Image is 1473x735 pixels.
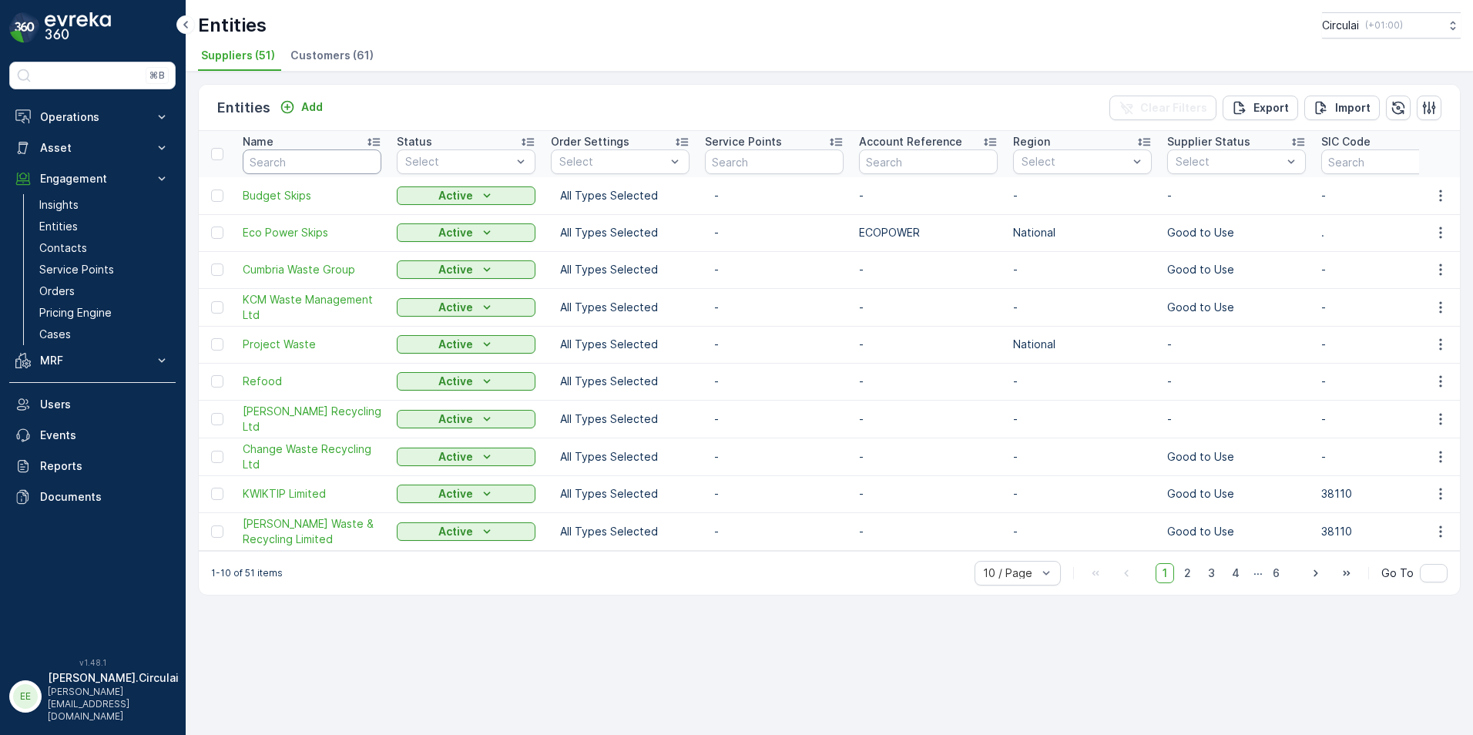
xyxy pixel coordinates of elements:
[1005,400,1159,438] td: -
[1223,96,1298,120] button: Export
[1314,326,1468,363] td: -
[211,525,223,538] div: Toggle Row Selected
[1022,154,1128,169] p: Select
[211,338,223,351] div: Toggle Row Selected
[40,109,145,125] p: Operations
[243,292,381,323] a: KCM Waste Management Ltd
[438,524,473,539] p: Active
[560,262,680,277] p: All Types Selected
[301,99,323,115] p: Add
[40,171,145,186] p: Engagement
[859,134,962,149] p: Account Reference
[859,149,998,174] input: Search
[33,194,176,216] a: Insights
[405,154,512,169] p: Select
[714,374,834,389] p: -
[560,188,680,203] p: All Types Selected
[33,324,176,345] a: Cases
[397,223,535,242] button: Active
[40,428,169,443] p: Events
[243,374,381,389] span: Refood
[397,134,432,149] p: Status
[1159,177,1314,214] td: -
[243,516,381,547] span: [PERSON_NAME] Waste & Recycling Limited
[1304,96,1380,120] button: Import
[714,486,834,502] p: -
[705,134,782,149] p: Service Points
[243,188,381,203] a: Budget Skips
[39,305,112,321] p: Pricing Engine
[198,13,267,38] p: Entities
[714,188,834,203] p: -
[1159,251,1314,288] td: Good to Use
[243,516,381,547] a: Melton Waste & Recycling Limited
[40,140,145,156] p: Asset
[438,449,473,465] p: Active
[1005,438,1159,475] td: -
[9,658,176,667] span: v 1.48.1
[397,186,535,205] button: Active
[560,300,680,315] p: All Types Selected
[851,177,1005,214] td: -
[243,134,273,149] p: Name
[1013,134,1050,149] p: Region
[243,225,381,240] a: Eco Power Skips
[243,149,381,174] input: Search
[560,486,680,502] p: All Types Selected
[39,197,79,213] p: Insights
[45,12,111,43] img: logo_dark-DEwI_e13.png
[211,190,223,202] div: Toggle Row Selected
[39,240,87,256] p: Contacts
[397,298,535,317] button: Active
[851,475,1005,512] td: -
[243,262,381,277] span: Cumbria Waste Group
[1109,96,1216,120] button: Clear Filters
[1005,363,1159,400] td: -
[397,372,535,391] button: Active
[1159,288,1314,326] td: Good to Use
[9,133,176,163] button: Asset
[1322,12,1461,39] button: Circulai(+01:00)
[1314,214,1468,251] td: .
[1005,512,1159,550] td: -
[211,375,223,388] div: Toggle Row Selected
[714,524,834,539] p: -
[1314,475,1468,512] td: 38110
[211,263,223,276] div: Toggle Row Selected
[559,154,666,169] p: Select
[211,227,223,239] div: Toggle Row Selected
[211,567,283,579] p: 1-10 of 51 items
[438,262,473,277] p: Active
[243,486,381,502] a: KWIKTIP Limited
[33,302,176,324] a: Pricing Engine
[714,337,834,352] p: -
[397,335,535,354] button: Active
[1159,475,1314,512] td: Good to Use
[9,163,176,194] button: Engagement
[1365,19,1403,32] p: ( +01:00 )
[48,670,179,686] p: [PERSON_NAME].Circulai
[1156,563,1174,583] span: 1
[1314,438,1468,475] td: -
[1159,400,1314,438] td: -
[1005,475,1159,512] td: -
[290,48,374,63] span: Customers (61)
[438,486,473,502] p: Active
[40,458,169,474] p: Reports
[1253,100,1289,116] p: Export
[1314,512,1468,550] td: 38110
[1322,18,1359,33] p: Circulai
[13,684,38,709] div: EE
[9,420,176,451] a: Events
[9,345,176,376] button: MRF
[211,301,223,314] div: Toggle Row Selected
[551,134,629,149] p: Order Settings
[1314,288,1468,326] td: -
[39,262,114,277] p: Service Points
[39,327,71,342] p: Cases
[211,451,223,463] div: Toggle Row Selected
[1159,512,1314,550] td: Good to Use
